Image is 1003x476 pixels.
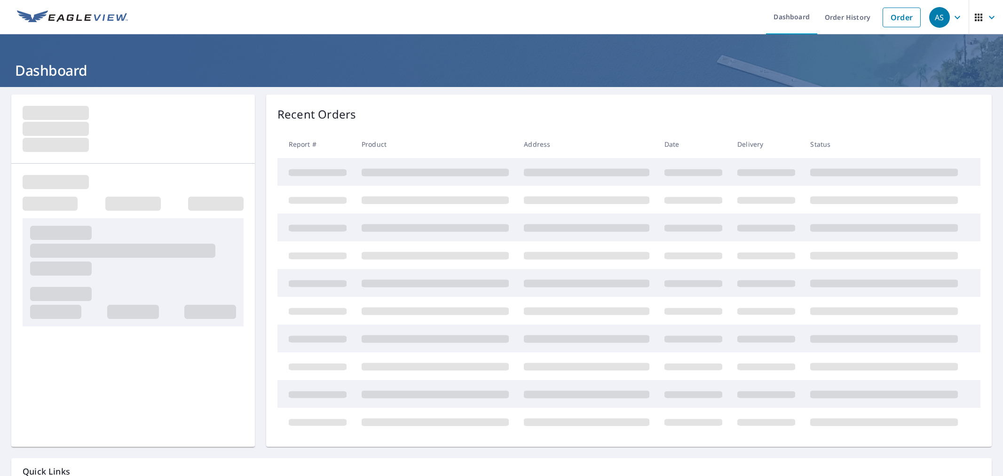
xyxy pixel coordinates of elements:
[883,8,921,27] a: Order
[929,7,950,28] div: AS
[516,130,657,158] th: Address
[354,130,516,158] th: Product
[657,130,730,158] th: Date
[277,130,354,158] th: Report #
[803,130,965,158] th: Status
[277,106,356,123] p: Recent Orders
[17,10,128,24] img: EV Logo
[11,61,992,80] h1: Dashboard
[730,130,803,158] th: Delivery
